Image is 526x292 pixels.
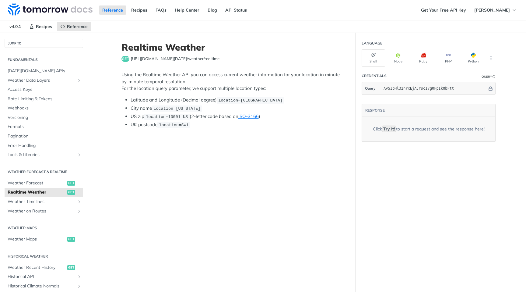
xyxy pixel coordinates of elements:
button: Shell [362,49,385,67]
span: get [67,181,75,186]
span: Realtime Weather [8,189,66,195]
div: Credentials [362,73,387,79]
span: get [67,237,75,242]
span: [DATE][DOMAIN_NAME] APIs [8,68,82,74]
a: Weather Recent Historyget [5,263,83,272]
button: [PERSON_NAME] [471,5,520,15]
code: Try It! [382,126,396,132]
a: API Status [222,5,250,15]
span: Weather on Routes [8,208,75,214]
button: Hide [487,85,494,91]
code: location=10001 US [144,114,190,120]
a: Formats [5,122,83,131]
button: PHP [437,49,460,67]
code: location=[US_STATE] [152,105,202,112]
li: City name [131,105,346,112]
span: Pagination [8,133,82,139]
a: Weather TimelinesShow subpages for Weather Timelines [5,197,83,206]
p: Using the Realtime Weather API you can access current weather information for your location in mi... [121,71,346,92]
li: US zip (2-letter code based on ) [131,113,346,120]
a: Error Handling [5,141,83,150]
a: FAQs [152,5,170,15]
a: Help Center [171,5,203,15]
span: Access Keys [8,87,82,93]
button: Show subpages for Historical Climate Normals [77,284,82,289]
h2: Weather Maps [5,225,83,231]
a: Weather Forecastget [5,179,83,188]
span: v4.0.1 [6,22,24,31]
a: Access Keys [5,85,83,94]
a: Reference [99,5,126,15]
i: Information [493,75,496,78]
a: Recipes [128,5,151,15]
span: Weather Timelines [8,199,75,205]
span: Weather Forecast [8,180,66,186]
a: Weather Data LayersShow subpages for Weather Data Layers [5,76,83,85]
button: Python [461,49,485,67]
span: Weather Recent History [8,265,66,271]
a: Recipes [26,22,55,31]
span: Formats [8,124,82,130]
a: Rate Limiting & Tokens [5,94,83,104]
li: Latitude and Longitude (Decimal degree) [131,97,346,104]
a: ISO-3166 [238,113,259,119]
span: Weather Maps [8,236,66,242]
a: Reference [57,22,91,31]
a: Historical Climate NormalsShow subpages for Historical Climate Normals [5,282,83,291]
a: Blog [204,5,220,15]
span: Historical Climate Normals [8,283,75,289]
a: Versioning [5,113,83,122]
span: Weather Data Layers [8,77,75,84]
button: RESPONSE [365,107,385,113]
button: Show subpages for Tools & Libraries [77,152,82,157]
button: Ruby [412,49,435,67]
a: Webhooks [5,104,83,113]
a: Pagination [5,132,83,141]
span: Error Handling [8,143,82,149]
a: [DATE][DOMAIN_NAME] APIs [5,66,83,76]
h1: Realtime Weather [121,42,346,53]
button: Node [387,49,410,67]
span: Versioning [8,115,82,121]
span: get [67,190,75,195]
button: Show subpages for Historical API [77,274,82,279]
button: Query [362,82,379,94]
span: Query [365,86,376,91]
a: Historical APIShow subpages for Historical API [5,272,83,281]
a: Weather on RoutesShow subpages for Weather on Routes [5,207,83,216]
span: Historical API [8,274,75,280]
li: UK postcode [131,121,346,128]
span: Recipes [36,24,52,29]
span: [PERSON_NAME] [474,7,510,13]
h2: Historical Weather [5,254,83,259]
code: location=[GEOGRAPHIC_DATA] [217,97,284,103]
div: Query [482,74,492,79]
span: Tools & Libraries [8,152,75,158]
input: apikey [380,82,487,94]
div: Click to start a request and see the response here! [373,126,485,132]
button: JUMP TO [5,39,83,48]
div: QueryInformation [482,74,496,79]
a: Realtime Weatherget [5,188,83,197]
img: Tomorrow.io Weather API Docs [8,3,93,16]
a: Tools & LibrariesShow subpages for Tools & Libraries [5,150,83,159]
h2: Fundamentals [5,57,83,62]
span: get [67,265,75,270]
button: More Languages [486,54,496,63]
h2: Weather Forecast & realtime [5,169,83,175]
button: Show subpages for Weather Timelines [77,199,82,204]
a: Weather Mapsget [5,235,83,244]
span: get [121,56,129,62]
button: Show subpages for Weather Data Layers [77,78,82,83]
span: Reference [67,24,88,29]
svg: More ellipsis [488,55,494,61]
span: Webhooks [8,105,82,111]
button: Show subpages for Weather on Routes [77,209,82,214]
span: https://api.tomorrow.io/v4/weather/realtime [131,56,219,62]
div: Language [362,41,382,46]
code: location=SW1 [157,122,190,128]
span: Rate Limiting & Tokens [8,96,82,102]
a: Get Your Free API Key [418,5,469,15]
